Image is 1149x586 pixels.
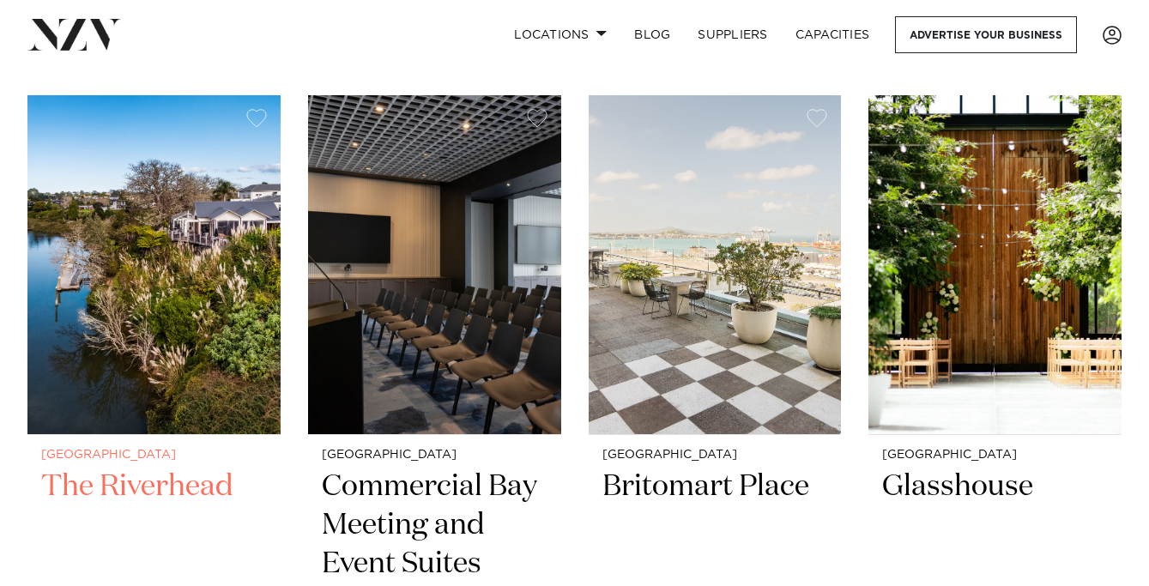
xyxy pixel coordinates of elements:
a: Capacities [782,16,884,53]
a: BLOG [620,16,684,53]
h2: Britomart Place [602,468,828,583]
h2: The Riverhead [41,468,267,583]
small: [GEOGRAPHIC_DATA] [602,449,828,462]
a: Advertise your business [895,16,1077,53]
a: SUPPLIERS [684,16,781,53]
small: [GEOGRAPHIC_DATA] [41,449,267,462]
a: Locations [500,16,620,53]
img: nzv-logo.png [27,19,121,50]
small: [GEOGRAPHIC_DATA] [322,449,547,462]
h2: Glasshouse [882,468,1108,583]
small: [GEOGRAPHIC_DATA] [882,449,1108,462]
h2: Commercial Bay Meeting and Event Suites [322,468,547,583]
